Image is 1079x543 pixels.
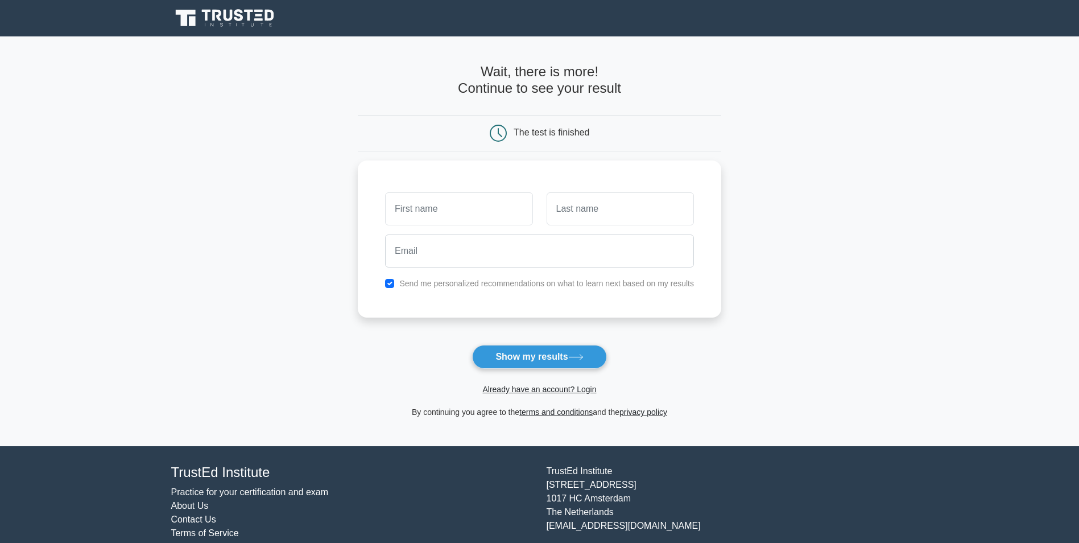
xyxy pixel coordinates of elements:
input: First name [385,192,532,225]
a: privacy policy [619,408,667,417]
a: terms and conditions [519,408,593,417]
h4: TrustEd Institute [171,464,533,481]
h4: Wait, there is more! Continue to see your result [358,64,721,97]
label: Send me personalized recommendations on what to learn next based on my results [399,279,694,288]
a: Practice for your certification and exam [171,487,329,497]
a: About Us [171,501,209,511]
input: Last name [547,192,694,225]
a: Contact Us [171,515,216,524]
input: Email [385,235,694,268]
button: Show my results [472,345,606,369]
div: The test is finished [514,127,589,137]
font: Show my results [495,352,568,361]
font: By continuing you agree to the and the [412,408,667,417]
a: Already have an account? Login [482,385,596,394]
a: Terms of Service [171,528,239,538]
